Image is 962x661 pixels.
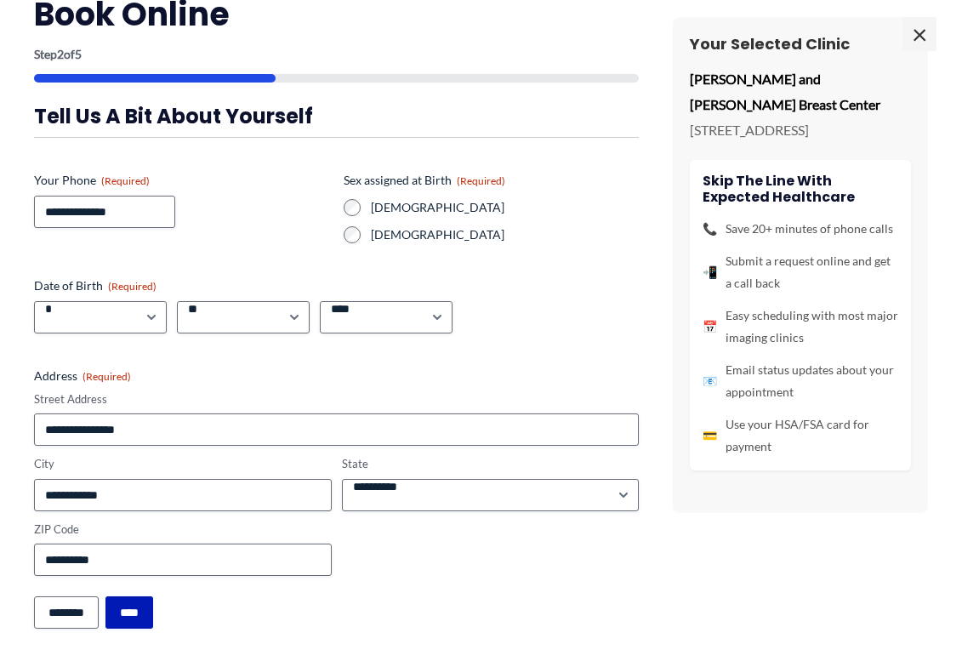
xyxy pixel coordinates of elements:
label: Street Address [34,391,639,407]
li: Use your HSA/FSA card for payment [703,413,898,458]
p: [STREET_ADDRESS] [690,117,911,143]
p: [PERSON_NAME] and [PERSON_NAME] Breast Center [690,66,911,117]
span: 📞 [703,218,717,240]
legend: Address [34,368,131,385]
span: 5 [75,47,82,61]
label: City [34,456,332,472]
span: 📅 [703,316,717,338]
li: Save 20+ minutes of phone calls [703,218,898,240]
h3: Your Selected Clinic [690,34,911,54]
span: (Required) [108,280,157,293]
li: Submit a request online and get a call back [703,250,898,294]
span: 💳 [703,425,717,447]
label: [DEMOGRAPHIC_DATA] [371,226,640,243]
p: Step of [34,48,639,60]
label: State [342,456,640,472]
span: 2 [57,47,64,61]
span: (Required) [457,174,505,187]
span: 📲 [703,261,717,283]
li: Easy scheduling with most major imaging clinics [703,305,898,349]
li: Email status updates about your appointment [703,359,898,403]
span: (Required) [101,174,150,187]
span: × [902,17,936,51]
span: 📧 [703,370,717,392]
label: Your Phone [34,172,330,189]
h4: Skip the line with Expected Healthcare [703,173,898,205]
h3: Tell us a bit about yourself [34,103,639,129]
legend: Sex assigned at Birth [344,172,505,189]
legend: Date of Birth [34,277,157,294]
label: [DEMOGRAPHIC_DATA] [371,199,640,216]
span: (Required) [83,370,131,383]
label: ZIP Code [34,521,332,538]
